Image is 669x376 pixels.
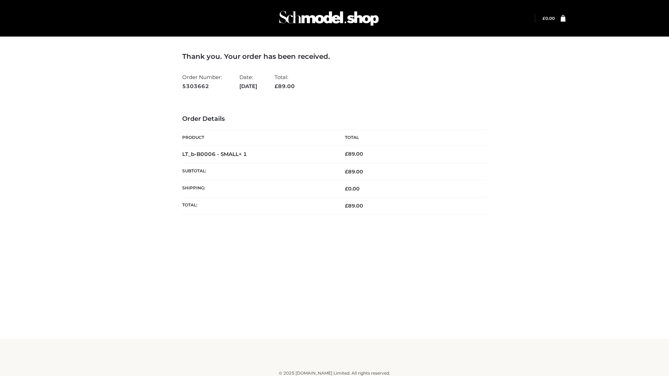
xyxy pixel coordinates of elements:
span: £ [275,83,278,89]
span: £ [345,169,348,175]
li: Order Number: [182,71,222,92]
th: Product [182,130,334,146]
th: Subtotal: [182,163,334,180]
span: 89.00 [345,169,363,175]
img: Schmodel Admin 964 [277,5,381,32]
li: Total: [275,71,295,92]
th: Total [334,130,487,146]
bdi: 0.00 [543,16,555,21]
a: £0.00 [543,16,555,21]
strong: [DATE] [239,82,257,91]
h3: Order Details [182,115,487,123]
strong: LT_b-B0006 - SMALL [182,151,247,157]
span: £ [543,16,545,21]
strong: 5303662 [182,82,222,91]
span: £ [345,203,348,209]
th: Total: [182,197,334,214]
bdi: 0.00 [345,186,360,192]
strong: × 1 [239,151,247,157]
span: £ [345,151,348,157]
li: Date: [239,71,257,92]
h3: Thank you. Your order has been received. [182,52,487,61]
span: 89.00 [275,83,295,89]
span: £ [345,186,348,192]
bdi: 89.00 [345,151,363,157]
th: Shipping: [182,180,334,197]
span: 89.00 [345,203,363,209]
